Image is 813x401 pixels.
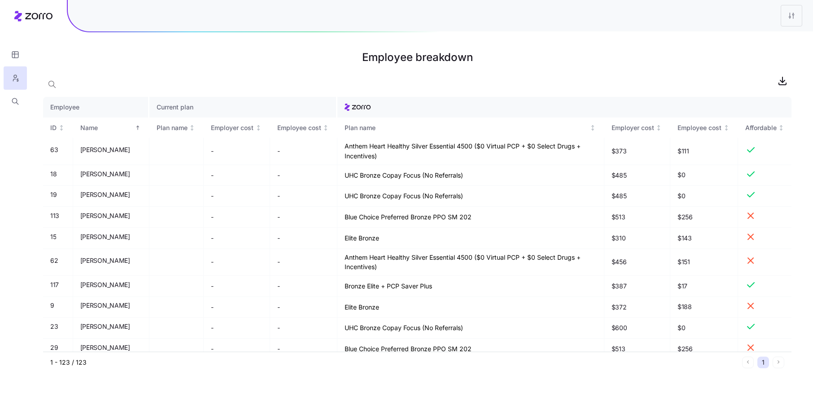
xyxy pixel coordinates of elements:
[277,234,280,243] span: -
[656,125,662,131] div: Not sorted
[80,211,130,220] span: [PERSON_NAME]
[255,125,262,131] div: Not sorted
[677,344,730,353] span: $256
[135,125,141,131] div: Sorted ascending
[612,282,627,291] span: $387
[277,323,280,332] span: -
[612,234,626,243] span: $310
[337,186,604,207] td: UHC Bronze Copay Focus (No Referrals)
[277,171,280,180] span: -
[670,118,738,138] th: Employee costNot sorted
[337,118,604,138] th: Plan nameNot sorted
[211,147,214,156] span: -
[612,303,627,312] span: $372
[677,192,730,200] span: $0
[80,301,130,310] span: [PERSON_NAME]
[189,125,195,131] div: Not sorted
[50,322,58,331] span: 23
[345,123,588,133] div: Plan name
[204,118,270,138] th: Employer costNot sorted
[337,207,604,228] td: Blue Choice Preferred Bronze PPO SM 202
[773,357,784,368] button: Next page
[723,125,730,131] div: Not sorted
[80,145,130,154] span: [PERSON_NAME]
[604,118,671,138] th: Employer costNot sorted
[677,302,730,311] span: $188
[677,170,730,179] span: $0
[80,123,133,133] div: Name
[211,123,254,133] div: Employer cost
[43,118,73,138] th: IDNot sorted
[50,190,57,199] span: 19
[677,234,730,243] span: $143
[277,344,280,353] span: -
[677,323,730,332] span: $0
[612,147,627,156] span: $373
[211,213,214,222] span: -
[50,170,57,179] span: 18
[612,192,627,200] span: $485
[50,256,58,265] span: 62
[43,97,149,118] th: Employee
[612,171,627,180] span: $485
[270,118,338,138] th: Employee costNot sorted
[337,228,604,249] td: Elite Bronze
[50,343,58,352] span: 29
[677,147,730,156] span: $111
[337,165,604,186] td: UHC Bronze Copay Focus (No Referrals)
[149,97,338,118] th: Current plan
[211,323,214,332] span: -
[612,123,654,133] div: Employer cost
[43,47,791,68] h1: Employee breakdown
[677,282,730,291] span: $17
[211,344,214,353] span: -
[50,211,59,220] span: 113
[757,357,769,368] button: 1
[677,257,730,266] span: $151
[677,123,721,133] div: Employee cost
[337,249,604,276] td: Anthem Heart Healthy Silver Essential 4500 ($0 Virtual PCP + $0 Select Drugs + Incentives)
[337,339,604,360] td: Blue Choice Preferred Bronze PPO SM 202
[80,256,130,265] span: [PERSON_NAME]
[50,301,54,310] span: 9
[58,125,65,131] div: Not sorted
[50,123,57,133] div: ID
[277,303,280,312] span: -
[157,123,188,133] div: Plan name
[80,170,130,179] span: [PERSON_NAME]
[277,257,280,266] span: -
[277,123,321,133] div: Employee cost
[612,323,627,332] span: $600
[337,297,604,318] td: Elite Bronze
[211,234,214,243] span: -
[211,171,214,180] span: -
[277,147,280,156] span: -
[745,123,777,133] div: Affordable
[211,257,214,266] span: -
[677,213,730,222] span: $256
[211,282,214,291] span: -
[738,118,792,138] th: AffordableNot sorted
[80,343,130,352] span: [PERSON_NAME]
[337,318,604,339] td: UHC Bronze Copay Focus (No Referrals)
[277,213,280,222] span: -
[149,118,204,138] th: Plan nameNot sorted
[323,125,329,131] div: Not sorted
[742,357,754,368] button: Previous page
[612,213,625,222] span: $513
[337,276,604,297] td: Bronze Elite + PCP Saver Plus
[80,232,130,241] span: [PERSON_NAME]
[80,190,130,199] span: [PERSON_NAME]
[50,232,56,241] span: 15
[277,192,280,200] span: -
[590,125,596,131] div: Not sorted
[80,280,130,289] span: [PERSON_NAME]
[50,145,58,154] span: 63
[277,282,280,291] span: -
[612,257,627,266] span: $456
[211,303,214,312] span: -
[211,192,214,200] span: -
[778,125,784,131] div: Not sorted
[337,138,604,165] td: Anthem Heart Healthy Silver Essential 4500 ($0 Virtual PCP + $0 Select Drugs + Incentives)
[73,118,149,138] th: NameSorted ascending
